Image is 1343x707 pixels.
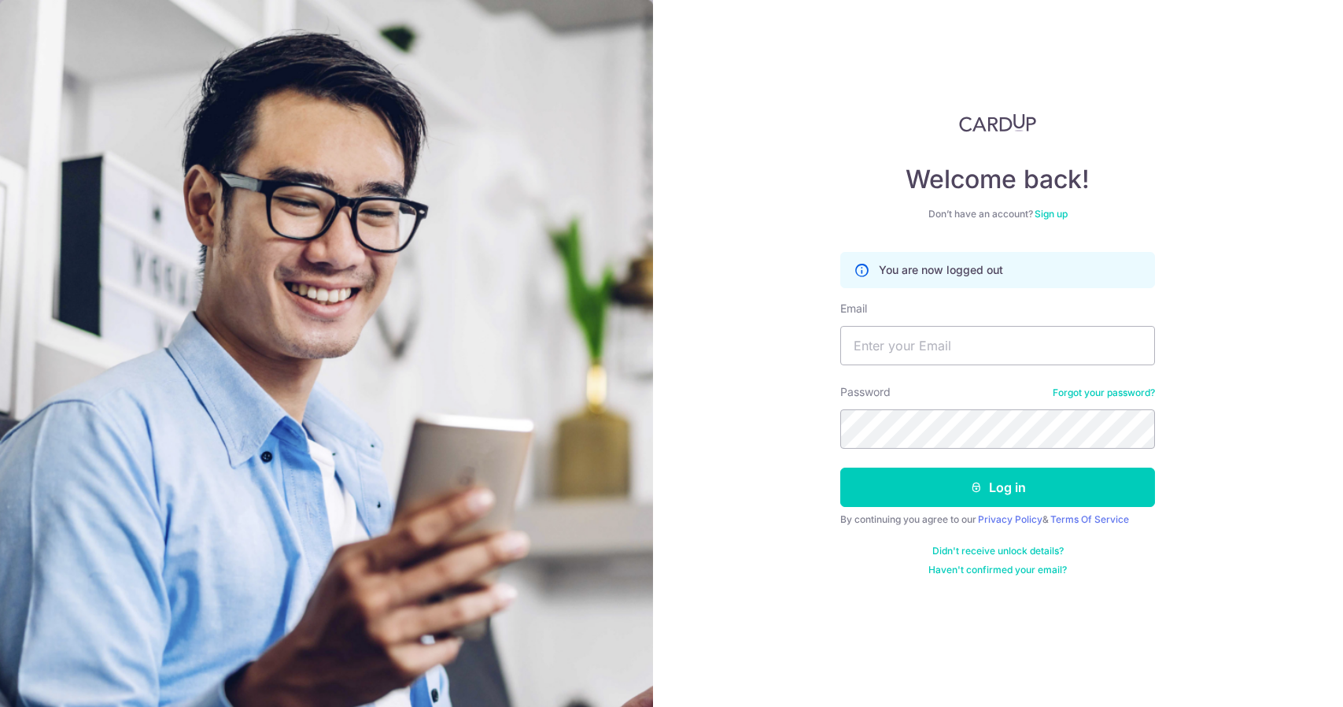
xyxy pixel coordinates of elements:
div: Don’t have an account? [840,208,1155,220]
p: You are now logged out [879,262,1003,278]
a: Sign up [1035,208,1068,220]
label: Email [840,301,867,316]
a: Terms Of Service [1050,513,1129,525]
h4: Welcome back! [840,164,1155,195]
a: Forgot your password? [1053,387,1155,399]
a: Privacy Policy [978,513,1042,525]
a: Didn't receive unlock details? [932,545,1064,557]
input: Enter your Email [840,326,1155,365]
a: Haven't confirmed your email? [928,564,1067,576]
img: CardUp Logo [959,113,1036,132]
div: By continuing you agree to our & [840,513,1155,526]
button: Log in [840,468,1155,507]
label: Password [840,384,891,400]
